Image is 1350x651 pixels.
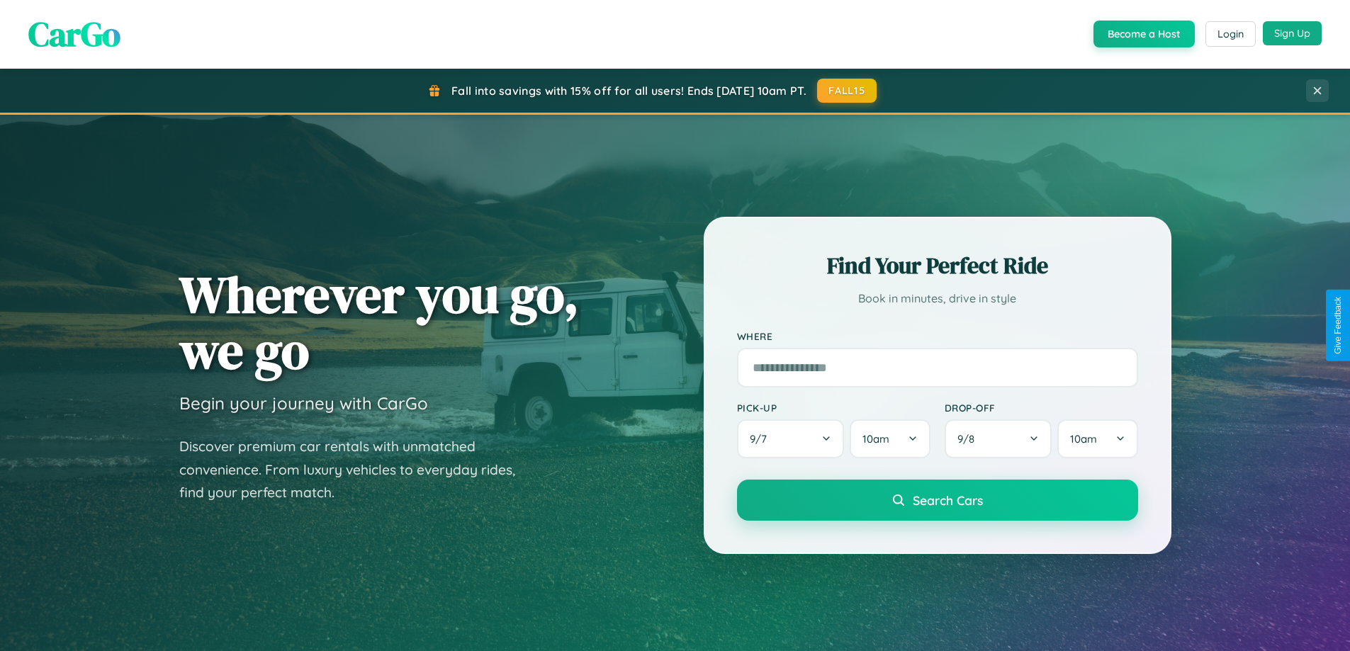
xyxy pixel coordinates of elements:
span: 10am [862,432,889,446]
button: Search Cars [737,480,1138,521]
span: 9 / 8 [957,432,981,446]
h2: Find Your Perfect Ride [737,250,1138,281]
span: 9 / 7 [750,432,774,446]
label: Where [737,330,1138,342]
p: Book in minutes, drive in style [737,288,1138,309]
button: 9/7 [737,419,845,458]
button: Login [1205,21,1256,47]
label: Drop-off [945,402,1138,414]
button: 10am [850,419,930,458]
span: 10am [1070,432,1097,446]
button: Sign Up [1263,21,1322,45]
h3: Begin your journey with CarGo [179,392,428,414]
div: Give Feedback [1333,297,1343,354]
button: 9/8 [945,419,1052,458]
label: Pick-up [737,402,930,414]
span: CarGo [28,11,120,57]
span: Search Cars [913,492,983,508]
h1: Wherever you go, we go [179,266,579,378]
span: Fall into savings with 15% off for all users! Ends [DATE] 10am PT. [451,84,806,98]
p: Discover premium car rentals with unmatched convenience. From luxury vehicles to everyday rides, ... [179,435,534,504]
button: Become a Host [1093,21,1195,47]
button: FALL15 [817,79,877,103]
button: 10am [1057,419,1137,458]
